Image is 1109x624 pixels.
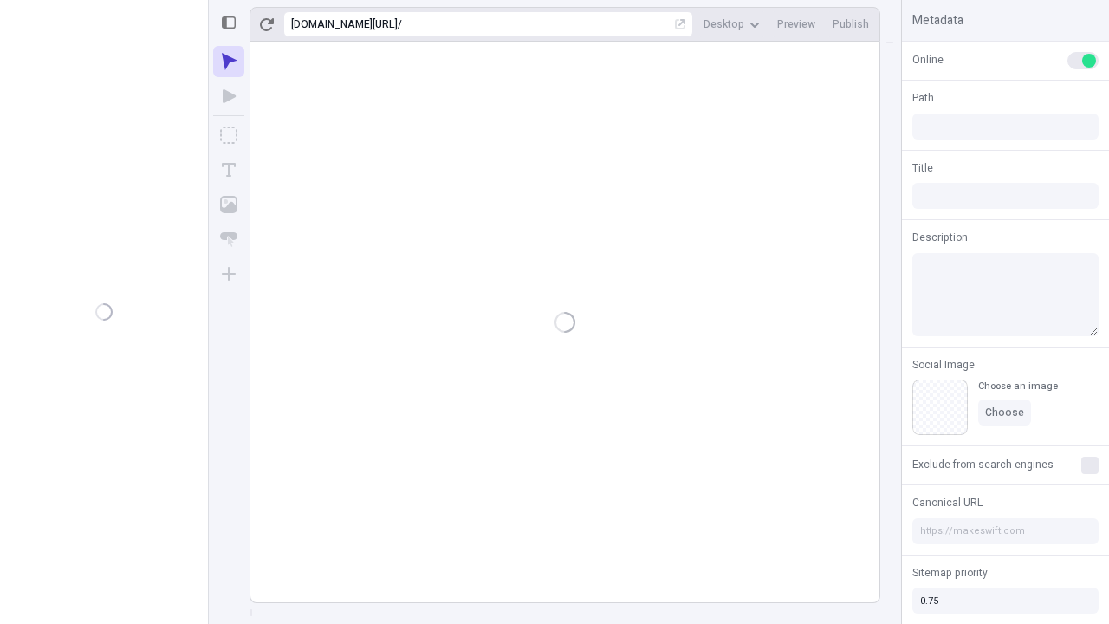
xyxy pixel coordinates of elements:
[213,189,244,220] button: Image
[985,406,1024,419] span: Choose
[770,11,822,37] button: Preview
[213,224,244,255] button: Button
[398,17,402,31] div: /
[777,17,815,31] span: Preview
[912,52,944,68] span: Online
[697,11,767,37] button: Desktop
[912,565,988,581] span: Sitemap priority
[826,11,876,37] button: Publish
[912,160,933,176] span: Title
[213,154,244,185] button: Text
[912,357,975,373] span: Social Image
[912,518,1099,544] input: https://makeswift.com
[912,495,983,510] span: Canonical URL
[704,17,744,31] span: Desktop
[291,17,398,31] div: [URL][DOMAIN_NAME]
[912,90,934,106] span: Path
[912,457,1054,472] span: Exclude from search engines
[213,120,244,151] button: Box
[978,380,1058,393] div: Choose an image
[978,400,1031,426] button: Choose
[833,17,869,31] span: Publish
[912,230,968,245] span: Description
